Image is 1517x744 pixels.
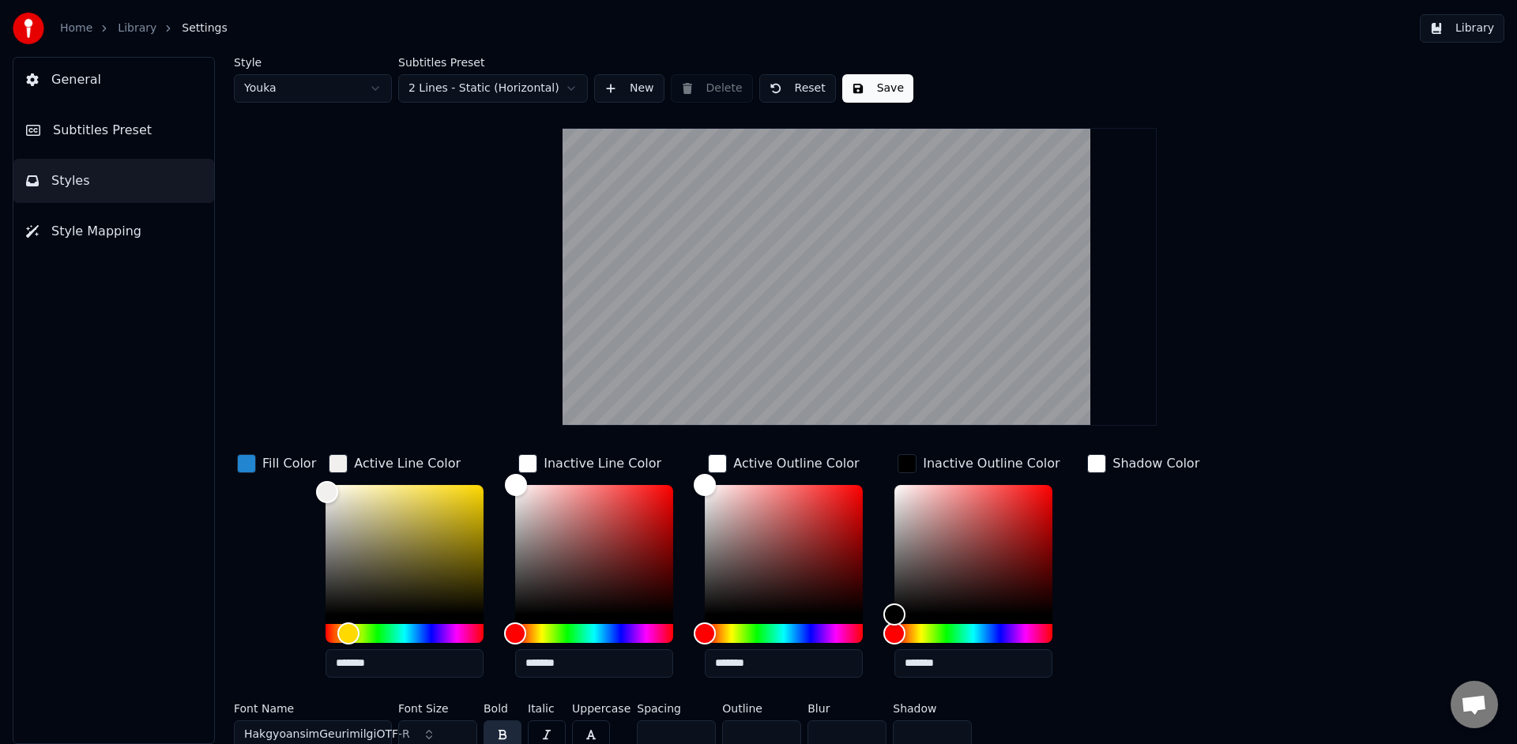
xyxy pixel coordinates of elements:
span: HakgyoansimGeurimilgiOTF-R [244,727,410,742]
div: Color [515,485,673,614]
div: Hue [705,624,863,643]
div: Fill Color [262,454,316,473]
div: 채팅 열기 [1451,681,1498,728]
label: Shadow [893,703,972,714]
span: Subtitles Preset [53,121,152,140]
label: Bold [484,703,521,714]
div: Hue [515,624,673,643]
button: Active Outline Color [705,451,862,476]
button: Fill Color [234,451,319,476]
div: Color [326,485,484,614]
button: Save [842,74,913,103]
label: Blur [807,703,886,714]
button: Styles [13,159,214,203]
button: Reset [759,74,836,103]
label: Subtitles Preset [398,57,588,68]
a: Library [118,21,156,36]
div: Color [705,485,863,614]
span: Styles [51,171,90,190]
img: youka [13,13,44,44]
button: Inactive Line Color [515,451,664,476]
div: Shadow Color [1112,454,1199,473]
label: Font Size [398,703,477,714]
button: General [13,58,214,102]
div: Inactive Line Color [544,454,661,473]
label: Font Name [234,703,392,714]
button: Active Line Color [326,451,464,476]
div: Inactive Outline Color [923,454,1060,473]
label: Style [234,57,392,68]
span: General [51,70,101,89]
div: Active Outline Color [733,454,859,473]
button: Shadow Color [1084,451,1203,476]
a: Home [60,21,92,36]
span: Style Mapping [51,222,141,241]
nav: breadcrumb [60,21,228,36]
label: Uppercase [572,703,631,714]
button: Library [1420,14,1504,43]
span: Settings [182,21,227,36]
div: Hue [894,624,1052,643]
button: New [594,74,664,103]
button: Style Mapping [13,209,214,254]
div: Color [894,485,1052,614]
div: Active Line Color [354,454,461,473]
button: Subtitles Preset [13,108,214,152]
label: Italic [528,703,566,714]
label: Spacing [637,703,716,714]
button: Inactive Outline Color [894,451,1063,476]
div: Hue [326,624,484,643]
label: Outline [722,703,801,714]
